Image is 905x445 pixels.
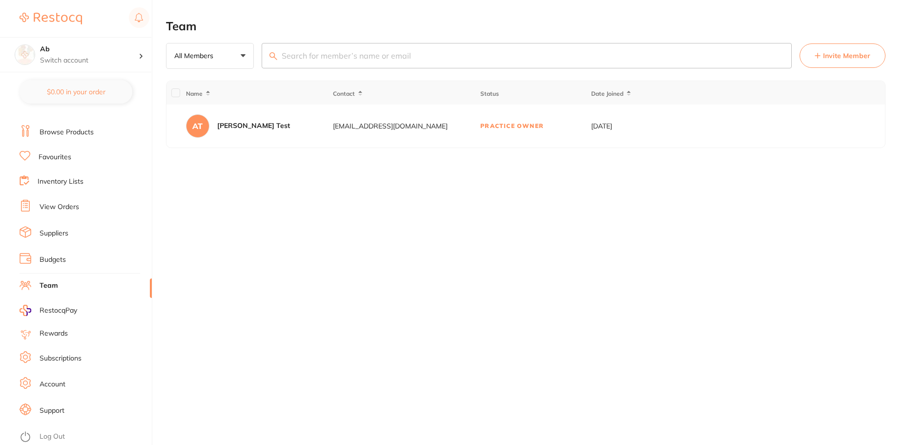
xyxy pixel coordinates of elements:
div: [PERSON_NAME] Test [217,121,290,131]
a: Team [40,281,58,291]
td: Practice Owner [480,105,590,148]
img: Restocq Logo [20,13,82,24]
a: Browse Products [40,127,94,137]
p: All Members [174,51,217,60]
span: Date Joined [591,90,623,97]
input: Search for member’s name or email [262,43,792,68]
span: Status [480,90,499,97]
button: $0.00 in your order [20,80,132,104]
a: Restocq Logo [20,7,82,30]
span: Name [186,90,203,97]
img: Ab [15,45,35,64]
a: Inventory Lists [38,177,83,187]
a: Support [40,406,64,416]
a: Log Out [40,432,65,442]
p: Switch account [40,56,139,65]
span: Invite Member [823,51,870,61]
a: RestocqPay [20,305,77,316]
a: Account [40,380,65,389]
button: All Members [166,43,254,69]
td: [DATE] [591,105,664,148]
a: Favourites [39,152,71,162]
h2: Team [166,20,885,33]
a: Rewards [40,329,68,339]
div: [EMAIL_ADDRESS][DOMAIN_NAME] [333,122,479,130]
span: Contact [333,90,355,97]
a: Suppliers [40,229,68,238]
div: AT [186,114,209,138]
a: View Orders [40,202,79,212]
span: RestocqPay [40,306,77,316]
img: RestocqPay [20,305,31,316]
h4: Ab [40,44,139,54]
a: Subscriptions [40,354,82,363]
a: Budgets [40,255,66,265]
button: Invite Member [800,43,885,68]
button: Log Out [20,429,149,445]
